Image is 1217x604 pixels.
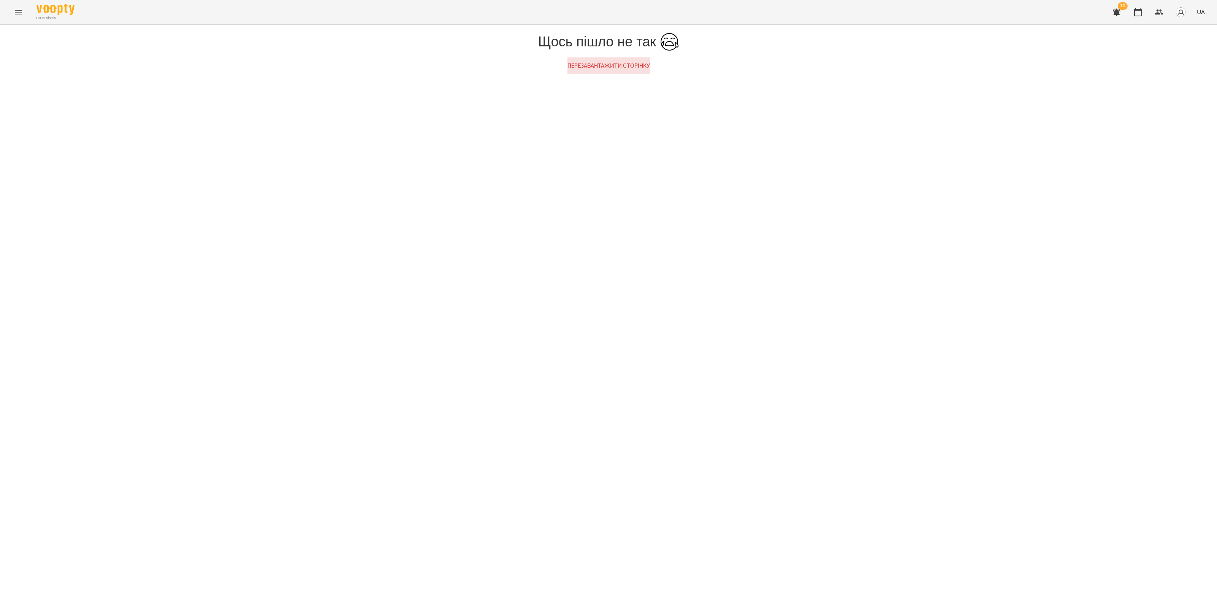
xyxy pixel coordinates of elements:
button: UA [1194,5,1208,19]
span: For Business [37,16,75,21]
button: Menu [9,3,27,21]
span: UA [1197,8,1205,16]
span: 10 [1118,2,1128,10]
img: avatar_s.png [1176,7,1186,17]
img: :( [660,32,679,51]
h1: Щось пішло не так [538,34,656,49]
img: Voopty Logo [37,4,75,15]
button: Перезавантажити сторінку [567,57,650,74]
